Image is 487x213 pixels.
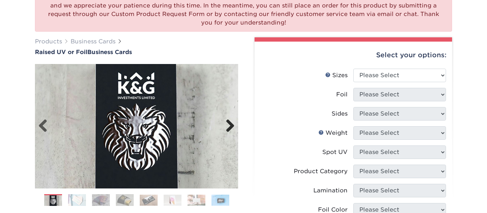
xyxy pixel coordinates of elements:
[211,195,229,206] img: Business Cards 08
[35,38,62,45] a: Products
[71,38,116,45] a: Business Cards
[68,194,86,206] img: Business Cards 02
[318,129,348,137] div: Weight
[332,110,348,118] div: Sides
[336,90,348,99] div: Foil
[294,167,348,176] div: Product Category
[116,194,134,206] img: Business Cards 04
[188,195,205,206] img: Business Cards 07
[325,71,348,80] div: Sizes
[164,195,181,206] img: Business Cards 06
[35,49,238,55] h1: Business Cards
[35,49,238,55] a: Raised UV or FoilBusiness Cards
[322,148,348,156] div: Spot UV
[35,49,87,55] span: Raised UV or Foil
[260,42,446,69] div: Select your options:
[44,192,62,209] img: Business Cards 01
[92,194,110,206] img: Business Cards 03
[140,195,158,206] img: Business Cards 05
[313,186,348,195] div: Lamination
